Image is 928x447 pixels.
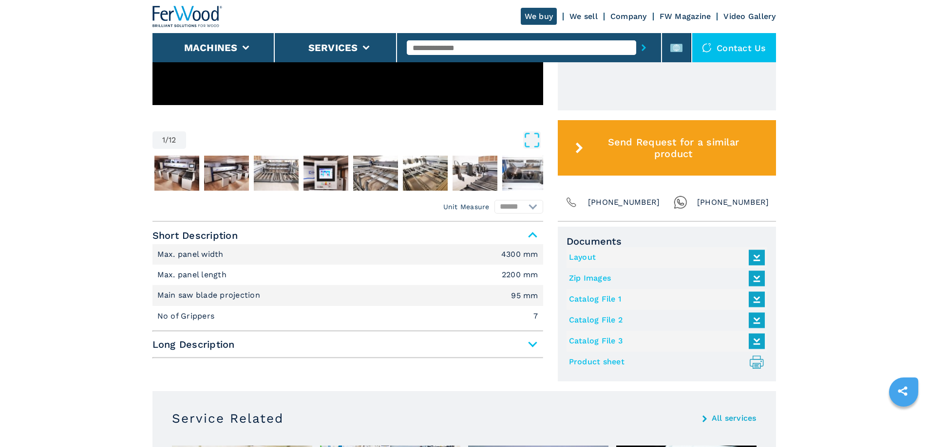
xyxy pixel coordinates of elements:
span: 12 [169,136,176,144]
img: Phone [565,196,578,209]
button: submit-button [636,36,651,59]
button: Services [308,42,358,54]
button: Open Fullscreen [189,131,541,149]
span: / [165,136,169,144]
a: All services [712,414,757,422]
em: 95 mm [511,292,538,300]
button: Go to Slide 8 [451,154,499,193]
span: 1 [162,136,165,144]
img: 1997231be7ea04a40e9c1e7c2f7881fd [403,156,448,191]
a: Catalog File 3 [569,333,760,349]
span: [PHONE_NUMBER] [588,196,660,209]
img: 1df62a04ca9b0a553a006cf976f2e1cf [154,156,199,191]
img: b901243a180189b63de06bb2a13a6644 [254,156,299,191]
button: Go to Slide 3 [202,154,251,193]
span: Documents [567,235,767,247]
a: Product sheet [569,354,760,370]
h3: Service Related [172,411,284,426]
button: Machines [184,42,238,54]
button: Go to Slide 6 [351,154,400,193]
img: a70b7e2743efd995484daaec08a9d593 [204,156,249,191]
em: 7 [533,312,538,320]
p: Max. panel length [157,269,229,280]
a: Layout [569,250,760,266]
a: We sell [569,12,598,21]
div: Contact us [692,33,776,62]
a: Catalog File 1 [569,291,760,307]
a: sharethis [890,379,915,403]
img: Whatsapp [674,196,687,209]
span: Send Request for a similar product [587,136,759,160]
img: Ferwood [152,6,223,27]
span: [PHONE_NUMBER] [697,196,769,209]
a: Catalog File 2 [569,312,760,328]
button: Go to Slide 4 [252,154,301,193]
em: 4300 mm [501,250,538,258]
a: Company [610,12,647,21]
a: Video Gallery [723,12,776,21]
button: Go to Slide 9 [500,154,549,193]
a: We buy [521,8,557,25]
img: Contact us [702,43,712,53]
p: No of Grippers [157,311,217,322]
button: Go to Slide 2 [152,154,201,193]
span: Long Description [152,336,543,353]
div: Short Description [152,244,543,327]
img: 756e3aa582ce8c150689c77c414cc3b4 [353,156,398,191]
iframe: Chat [887,403,921,440]
em: Unit Measure [443,202,490,212]
button: Go to Slide 7 [401,154,450,193]
img: 1cfe94dd700722657350e4c8e31d8c33 [303,156,348,191]
img: 445e00b81e689b7a5d16ddd9df59ac01 [502,156,547,191]
a: FW Magazine [660,12,711,21]
p: Max. panel width [157,249,226,260]
button: Send Request for a similar product [558,120,776,176]
img: e88288210e02a1cc2d68629dcf40ce04 [453,156,497,191]
p: Main saw blade projection [157,290,263,301]
em: 2200 mm [502,271,538,279]
a: Zip Images [569,270,760,286]
span: Short Description [152,227,543,244]
nav: Thumbnail Navigation [152,154,543,193]
button: Go to Slide 5 [302,154,350,193]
